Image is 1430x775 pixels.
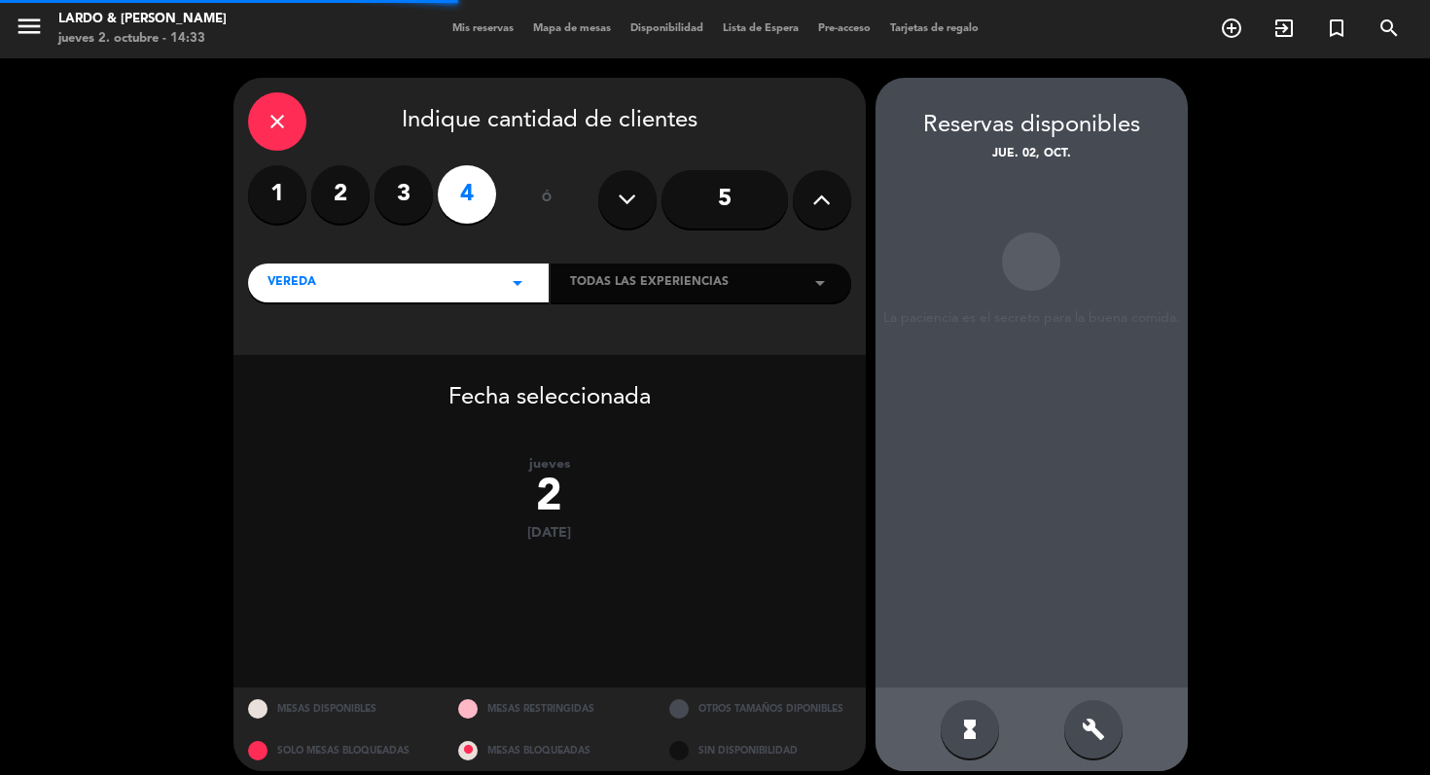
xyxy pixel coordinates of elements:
i: exit_to_app [1272,17,1296,40]
label: 4 [438,165,496,224]
i: search [1377,17,1401,40]
i: turned_in_not [1325,17,1348,40]
i: arrow_drop_down [506,271,529,295]
i: arrow_drop_down [808,271,832,295]
div: [DATE] [233,525,866,542]
div: 2 [233,473,866,525]
span: Tarjetas de regalo [880,23,988,34]
div: MESAS BLOQUEADAS [444,729,655,771]
div: jueves 2. octubre - 14:33 [58,29,227,49]
div: OTROS TAMAÑOS DIPONIBLES [655,687,866,729]
div: Lardo & [PERSON_NAME] [58,10,227,29]
span: Pre-acceso [808,23,880,34]
div: jue. 02, oct. [876,145,1188,164]
i: build [1082,718,1105,741]
i: hourglass_full [958,718,982,741]
div: Fecha seleccionada [233,355,866,417]
div: ó [516,165,579,233]
i: add_circle_outline [1220,17,1243,40]
div: MESAS RESTRINGIDAS [444,687,655,729]
div: jueves [233,456,866,473]
div: SOLO MESAS BLOQUEADAS [233,729,445,771]
span: Lista de Espera [713,23,808,34]
div: SIN DISPONIBILIDAD [655,729,866,771]
label: 1 [248,165,306,224]
label: 2 [311,165,370,224]
div: Reservas disponibles [876,107,1188,145]
div: Indique cantidad de clientes [248,92,851,151]
span: Disponibilidad [621,23,713,34]
span: Todas las experiencias [570,273,729,293]
span: VEREDA [268,273,316,293]
div: MESAS DISPONIBLES [233,687,445,729]
div: La paciencia es el secreto para la buena comida. [876,310,1188,327]
button: menu [15,12,44,48]
span: Mis reservas [443,23,523,34]
i: close [266,110,289,133]
label: 3 [375,165,433,224]
i: menu [15,12,44,41]
span: Mapa de mesas [523,23,621,34]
